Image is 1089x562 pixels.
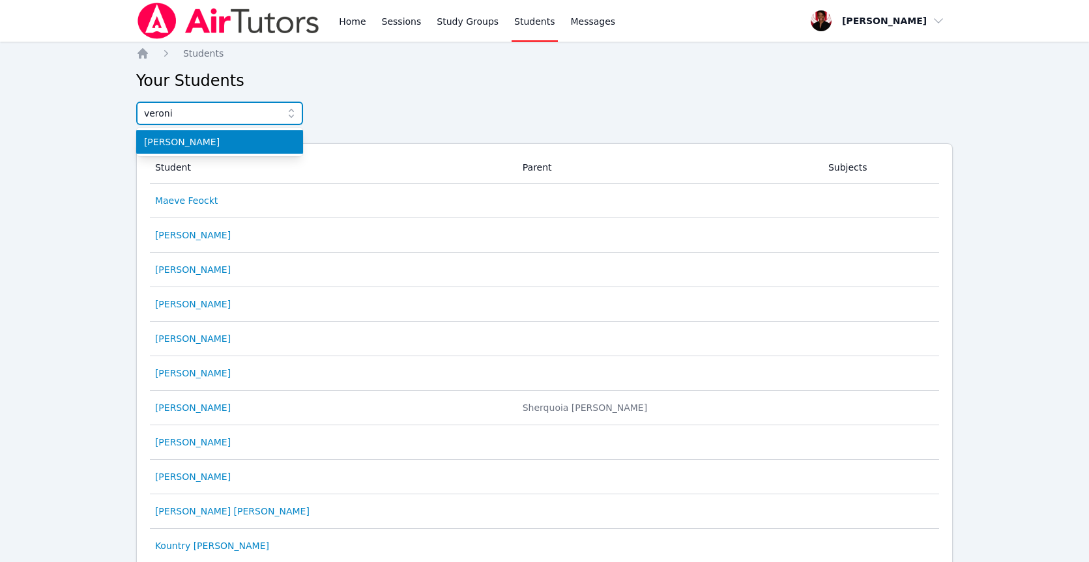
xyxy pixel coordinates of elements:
th: Parent [515,152,820,184]
tr: [PERSON_NAME] [150,356,939,391]
tr: [PERSON_NAME] [150,425,939,460]
tr: [PERSON_NAME] [150,218,939,253]
tr: [PERSON_NAME] [150,287,939,322]
span: Messages [571,15,616,28]
th: Subjects [820,152,939,184]
a: [PERSON_NAME] [155,470,231,483]
nav: Breadcrumb [136,47,953,60]
a: Maeve Feockt [155,194,218,207]
a: [PERSON_NAME] [155,263,231,276]
a: [PERSON_NAME] [155,229,231,242]
tr: [PERSON_NAME] Sherquoia [PERSON_NAME] [150,391,939,425]
span: Students [183,48,224,59]
a: [PERSON_NAME] [155,367,231,380]
a: Kountry [PERSON_NAME] [155,539,269,552]
h2: Your Students [136,70,953,91]
tr: [PERSON_NAME] [150,460,939,494]
a: [PERSON_NAME] [155,401,231,414]
div: Sherquoia [PERSON_NAME] [523,401,813,414]
tr: [PERSON_NAME] [PERSON_NAME] [150,494,939,529]
a: [PERSON_NAME] [155,436,231,449]
span: [PERSON_NAME] [144,135,295,148]
a: [PERSON_NAME] [155,332,231,345]
tr: [PERSON_NAME] [150,322,939,356]
input: Quick Find a Student [136,102,303,125]
a: [PERSON_NAME] [155,298,231,311]
th: Student [150,152,515,184]
tr: [PERSON_NAME] [150,253,939,287]
a: [PERSON_NAME] [PERSON_NAME] [155,505,310,518]
img: Air Tutors [136,3,321,39]
a: Students [183,47,224,60]
tr: Maeve Feockt [150,184,939,218]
